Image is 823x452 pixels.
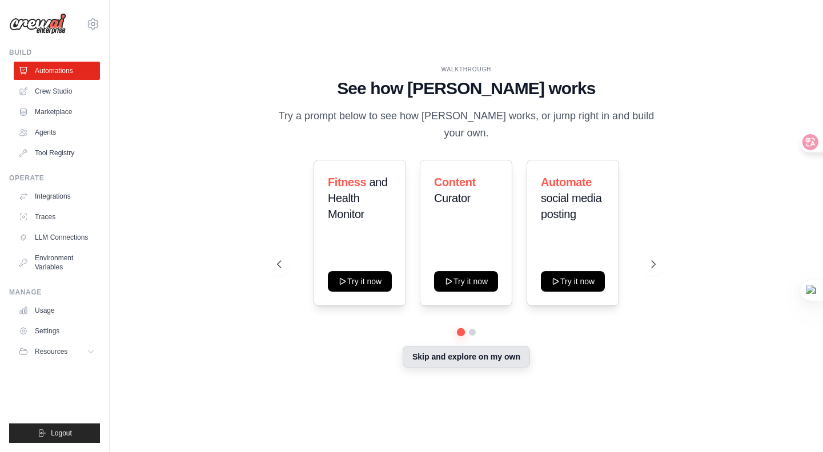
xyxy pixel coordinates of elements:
div: Manage [9,288,100,297]
a: Traces [14,208,100,226]
span: and Health Monitor [328,176,388,220]
a: Usage [14,301,100,320]
a: Crew Studio [14,82,100,100]
button: Skip and explore on my own [403,346,530,368]
span: social media posting [541,192,601,220]
a: Environment Variables [14,249,100,276]
span: Curator [434,192,471,204]
button: Resources [14,342,100,361]
a: Integrations [14,187,100,205]
a: LLM Connections [14,228,100,247]
h1: See how [PERSON_NAME] works [277,78,656,99]
div: WALKTHROUGH [277,65,656,74]
button: Try it now [541,271,605,292]
button: Try it now [328,271,392,292]
span: Fitness [328,176,366,188]
a: Agents [14,123,100,142]
span: Logout [51,429,72,438]
p: Try a prompt below to see how [PERSON_NAME] works, or jump right in and build your own. [277,108,656,142]
a: Marketplace [14,103,100,121]
span: Resources [35,347,67,356]
button: Try it now [434,271,498,292]
div: Build [9,48,100,57]
img: Logo [9,13,66,35]
a: Automations [14,62,100,80]
a: Settings [14,322,100,340]
a: Tool Registry [14,144,100,162]
div: Operate [9,173,100,183]
button: Logout [9,423,100,443]
span: Automate [541,176,592,188]
span: Content [434,176,476,188]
